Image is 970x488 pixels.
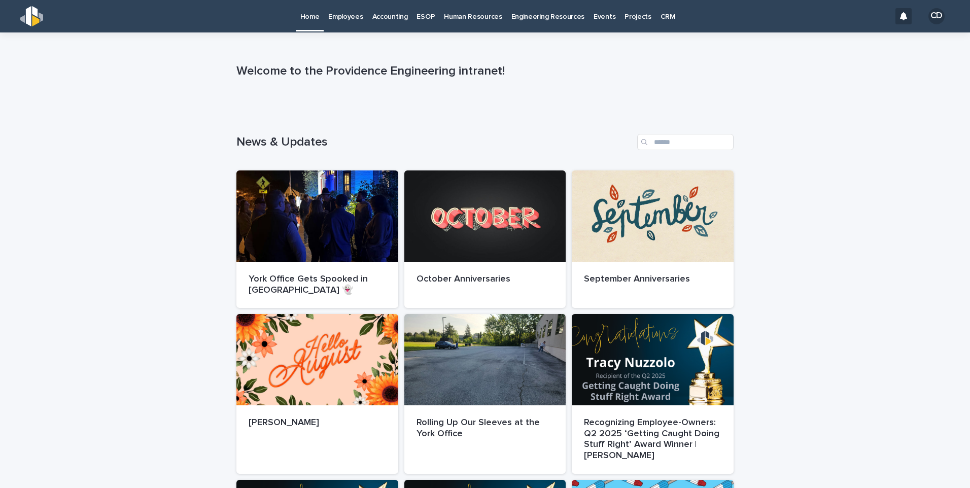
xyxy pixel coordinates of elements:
input: Search [637,134,734,150]
img: s5b5MGTdWwFoU4EDV7nw [20,6,43,26]
a: September Anniversaries [572,170,734,308]
div: CD [928,8,945,24]
p: York Office Gets Spooked in [GEOGRAPHIC_DATA] 👻 [249,274,386,296]
p: Welcome to the Providence Engineering intranet! [236,64,730,79]
p: Rolling Up Our Sleeves at the York Office [417,417,554,439]
a: Rolling Up Our Sleeves at the York Office [404,314,566,473]
a: Recognizing Employee-Owners: Q2 2025 ‘Getting Caught Doing Stuff Right’ Award Winner | [PERSON_NAME] [572,314,734,473]
a: York Office Gets Spooked in [GEOGRAPHIC_DATA] 👻 [236,170,398,308]
p: Recognizing Employee-Owners: Q2 2025 ‘Getting Caught Doing Stuff Right’ Award Winner | [PERSON_NAME] [584,417,721,461]
p: [PERSON_NAME] [249,417,386,429]
a: October Anniversaries [404,170,566,308]
p: October Anniversaries [417,274,554,285]
a: [PERSON_NAME] [236,314,398,473]
h1: News & Updates [236,135,633,150]
p: September Anniversaries [584,274,721,285]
